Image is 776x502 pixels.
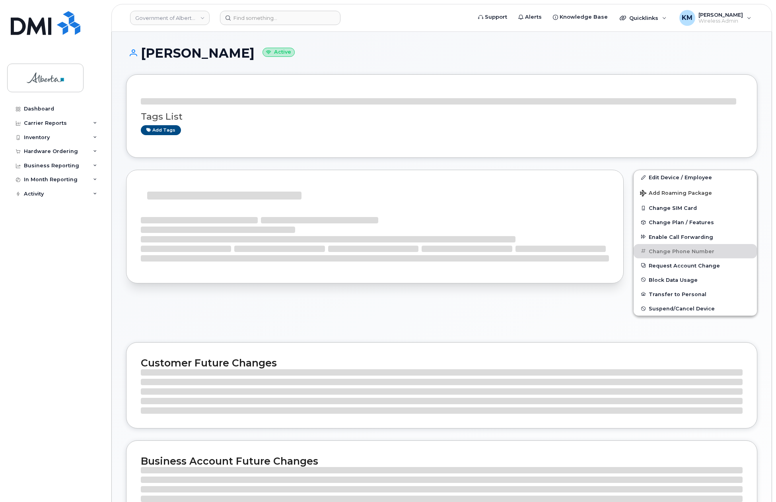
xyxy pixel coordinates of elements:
[141,357,743,369] h2: Customer Future Changes
[141,112,743,122] h3: Tags List
[126,46,757,60] h1: [PERSON_NAME]
[634,287,757,301] button: Transfer to Personal
[634,184,757,201] button: Add Roaming Package
[634,258,757,273] button: Request Account Change
[649,306,715,312] span: Suspend/Cancel Device
[634,215,757,229] button: Change Plan / Features
[634,273,757,287] button: Block Data Usage
[649,234,713,240] span: Enable Call Forwarding
[649,219,714,225] span: Change Plan / Features
[634,301,757,316] button: Suspend/Cancel Device
[141,455,743,467] h2: Business Account Future Changes
[634,230,757,244] button: Enable Call Forwarding
[634,244,757,258] button: Change Phone Number
[640,190,712,198] span: Add Roaming Package
[263,48,295,57] small: Active
[141,125,181,135] a: Add tags
[634,170,757,184] a: Edit Device / Employee
[634,201,757,215] button: Change SIM Card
